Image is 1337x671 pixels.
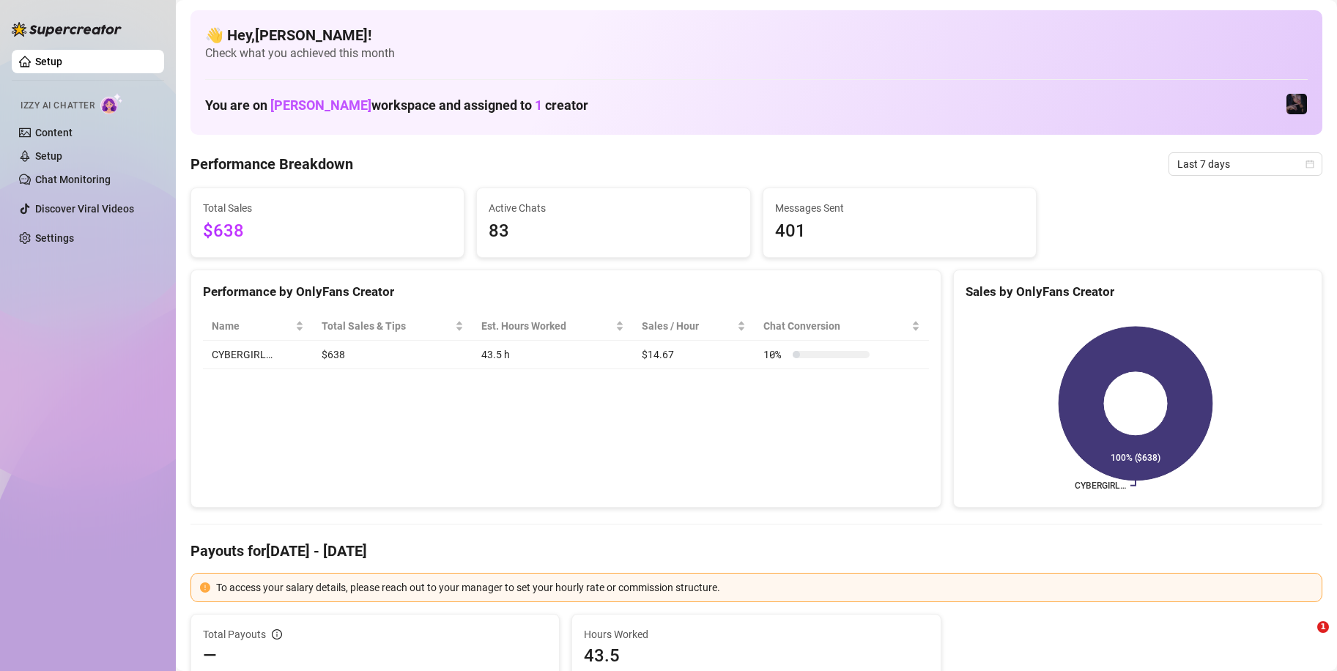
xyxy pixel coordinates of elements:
span: Izzy AI Chatter [21,99,95,113]
h1: You are on workspace and assigned to creator [205,97,588,114]
div: Sales by OnlyFans Creator [966,282,1310,302]
th: Total Sales & Tips [313,312,473,341]
h4: 👋 Hey, [PERSON_NAME] ! [205,25,1308,45]
span: $638 [203,218,452,245]
img: logo-BBDzfeDw.svg [12,22,122,37]
text: CYBERGIRL… [1075,481,1126,491]
span: 10 % [763,346,787,363]
span: Messages Sent [775,200,1024,216]
a: Settings [35,232,74,244]
a: Setup [35,150,62,162]
a: Content [35,127,73,138]
span: Hours Worked [584,626,928,642]
span: Chat Conversion [763,318,908,334]
span: — [203,644,217,667]
span: exclamation-circle [200,582,210,593]
div: To access your salary details, please reach out to your manager to set your hourly rate or commis... [216,579,1313,596]
img: CYBERGIRL [1286,94,1307,114]
span: Total Sales [203,200,452,216]
th: Chat Conversion [755,312,929,341]
span: Total Sales & Tips [322,318,452,334]
span: Last 7 days [1177,153,1314,175]
td: 43.5 h [473,341,633,369]
a: Setup [35,56,62,67]
span: Total Payouts [203,626,266,642]
span: calendar [1305,160,1314,168]
span: 1 [1317,621,1329,633]
span: Check what you achieved this month [205,45,1308,62]
div: Performance by OnlyFans Creator [203,282,929,302]
a: Chat Monitoring [35,174,111,185]
th: Name [203,312,313,341]
a: Discover Viral Videos [35,203,134,215]
h4: Performance Breakdown [190,154,353,174]
span: Sales / Hour [642,318,734,334]
span: [PERSON_NAME] [270,97,371,113]
span: 43.5 [584,644,928,667]
td: $638 [313,341,473,369]
td: $14.67 [633,341,755,369]
span: Name [212,318,292,334]
td: CYBERGIRL… [203,341,313,369]
th: Sales / Hour [633,312,755,341]
span: info-circle [272,629,282,640]
span: 83 [489,218,738,245]
h4: Payouts for [DATE] - [DATE] [190,541,1322,561]
img: AI Chatter [100,93,123,114]
iframe: Intercom live chat [1287,621,1322,656]
span: 1 [535,97,542,113]
span: Active Chats [489,200,738,216]
div: Est. Hours Worked [481,318,612,334]
span: 401 [775,218,1024,245]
